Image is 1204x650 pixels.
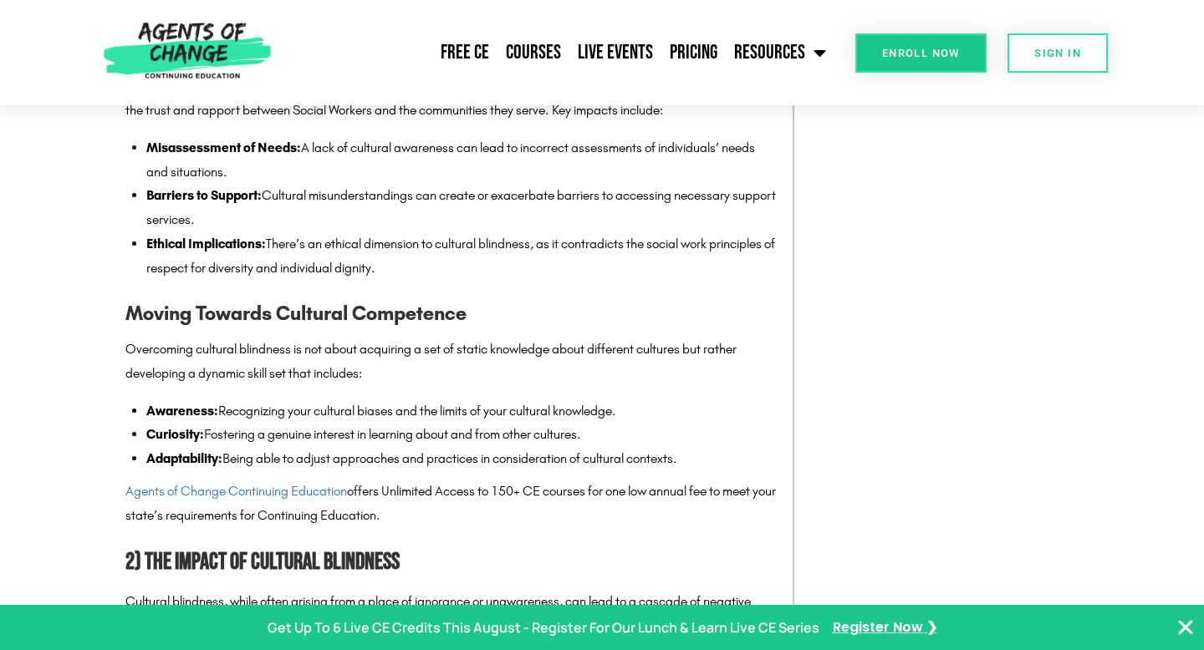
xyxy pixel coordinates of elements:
span: Enroll Now [882,48,960,58]
li: Fostering a genuine interest in learning about and from other cultures. [146,423,776,447]
nav: Menu [278,32,835,74]
h3: Moving Towards Cultural Competence [125,297,776,329]
a: Courses [497,32,569,74]
li: A lack of cultural awareness can lead to incorrect assessments of individuals’ needs and situations. [146,136,776,185]
li: There’s an ethical dimension to cultural blindness, as it contradicts the social work principles ... [146,232,776,281]
span: SIGN IN [1034,48,1081,58]
li: Being able to adjust approaches and practices in consideration of cultural contexts. [146,447,776,471]
p: Overcoming cultural blindness is not about acquiring a set of static knowledge about different cu... [125,338,776,386]
a: Live Events [569,32,661,74]
a: SIGN IN [1008,33,1108,73]
p: Cultural blindness, while often arising from a place of ignorance or unawareness, can lead to a c... [125,590,776,638]
a: Agents of Change Continuing Education [125,483,347,499]
h2: 2) The Impact of Cultural Blindness [125,544,776,581]
strong: Ethical Implications: [146,236,266,251]
strong: Curiosity: [146,426,204,442]
strong: Awareness: [146,403,218,419]
p: Get Up To 6 Live CE Credits This August - Register For Our Lunch & Learn Live CE Series [268,616,819,640]
strong: Adaptability: [146,450,222,466]
a: Pricing [661,32,726,74]
a: Resources [726,32,834,74]
a: Enroll Now [855,33,987,73]
li: Recognizing your cultural biases and the limits of your cultural knowledge. [146,399,776,424]
a: Free CE [432,32,497,74]
p: offers Unlimited Access to 150+ CE courses for one low annual fee to meet your state’s requiremen... [125,480,776,528]
button: Close Banner [1176,617,1196,637]
li: Cultural misunderstandings can create or exacerbate barriers to accessing necessary support servi... [146,184,776,232]
strong: Misassessment of Needs: [146,140,301,155]
strong: Barriers to Support: [146,187,262,203]
a: Register Now ❯ [833,616,937,640]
